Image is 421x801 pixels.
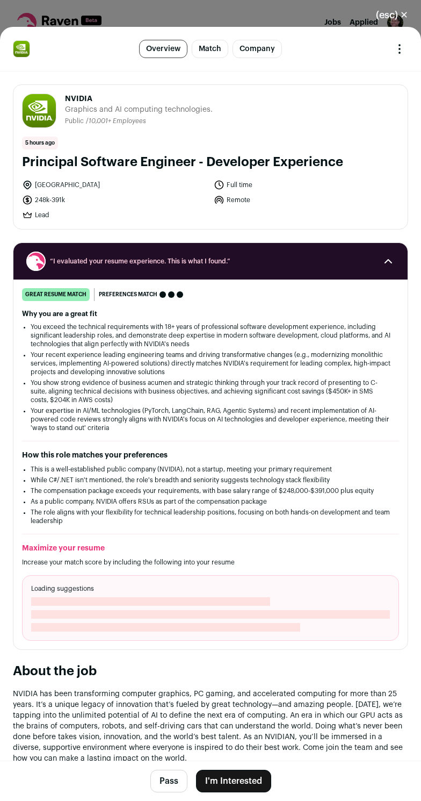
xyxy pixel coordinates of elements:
[391,40,408,58] button: Open dropdown
[22,543,399,554] h2: Maximize your resume
[192,40,228,58] a: Match
[22,180,207,190] li: [GEOGRAPHIC_DATA]
[31,351,390,376] li: Your recent experience leading engineering teams and driving transformative changes (e.g., modern...
[65,104,213,115] span: Graphics and AI computing technologies.
[22,450,399,461] h2: How this role matches your preferences
[23,94,56,127] img: 21765c2efd07c533fb69e7d2fdab94113177da91290e8a5934e70fdfae65a8e1.jpg
[214,180,399,190] li: Full time
[22,137,58,149] span: 5 hours ago
[233,40,282,58] a: Company
[196,770,271,792] button: I'm Interested
[13,41,30,57] img: 21765c2efd07c533fb69e7d2fdab94113177da91290e8a5934e70fdfae65a8e1.jpg
[89,118,146,124] span: 10,001+ Employees
[50,257,371,266] span: “I evaluated your resume experience. This is what I found.”
[22,310,399,318] h2: Why you are a great fit
[150,770,187,792] button: Pass
[13,689,408,764] p: NVIDIA has been transforming computer graphics, PC gaming, and accelerated computing for more tha...
[139,40,187,58] a: Overview
[22,288,90,301] div: great resume match
[22,210,207,220] li: Lead
[31,323,390,348] li: You exceed the technical requirements with 18+ years of professional software development experie...
[31,378,390,404] li: You show strong evidence of business acumen and strategic thinking through your track record of p...
[65,94,213,104] span: NVIDIA
[13,663,408,680] h2: About the job
[65,117,86,125] li: Public
[363,3,421,27] button: Close modal
[22,558,399,567] p: Increase your match score by including the following into your resume
[31,487,390,495] li: The compensation package exceeds your requirements, with base salary range of $248,000-$391,000 p...
[22,575,399,641] div: Loading suggestions
[214,195,399,205] li: Remote
[86,117,146,125] li: /
[99,289,157,300] span: Preferences match
[31,476,390,484] li: While C#/.NET isn't mentioned, the role's breadth and seniority suggests technology stack flexibi...
[31,406,390,432] li: Your expertise in AI/ML technologies (PyTorch, LangChain, RAG, Agentic Systems) and recent implem...
[22,154,399,171] h1: Principal Software Engineer - Developer Experience
[31,465,390,474] li: This is a well-established public company (NVIDIA), not a startup, meeting your primary requirement
[22,195,207,205] li: 248k-391k
[31,508,390,525] li: The role aligns with your flexibility for technical leadership positions, focusing on both hands-...
[31,497,390,506] li: As a public company, NVIDIA offers RSUs as part of the compensation package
